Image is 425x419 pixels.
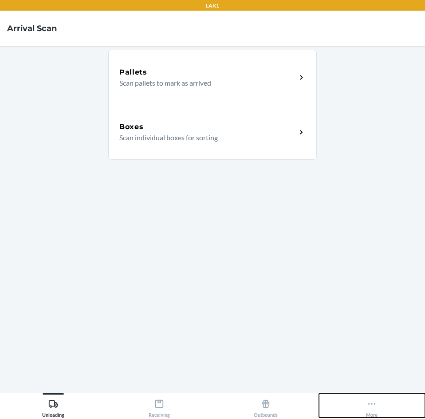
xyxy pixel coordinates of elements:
[119,122,144,132] h5: Boxes
[366,395,378,418] div: More
[212,393,319,418] button: Outbounds
[206,2,219,10] p: LAX1
[119,78,289,88] p: Scan pallets to mark as arrived
[149,395,170,418] div: Receiving
[7,23,57,34] h4: Arrival Scan
[108,50,317,105] a: PalletsScan pallets to mark as arrived
[254,395,278,418] div: Outbounds
[42,395,64,418] div: Unloading
[108,105,317,160] a: BoxesScan individual boxes for sorting
[106,393,213,418] button: Receiving
[119,67,147,78] h5: Pallets
[119,132,289,143] p: Scan individual boxes for sorting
